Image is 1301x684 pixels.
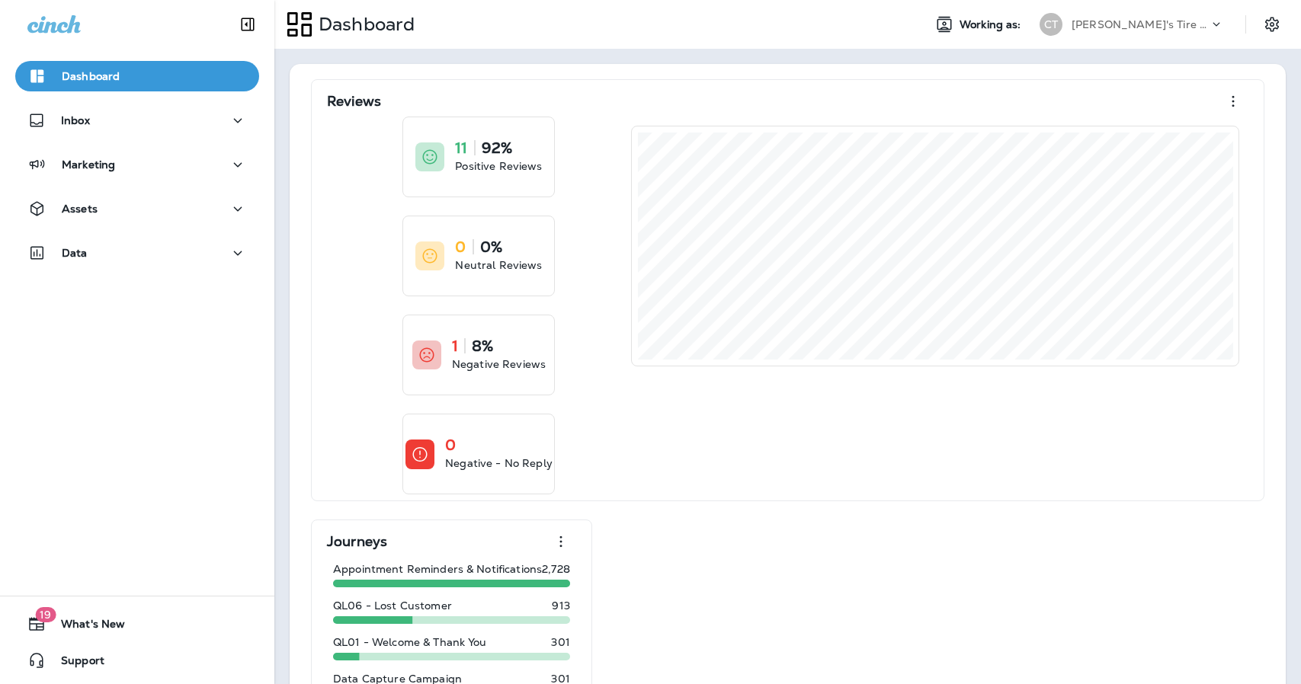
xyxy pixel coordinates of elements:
[542,563,570,575] p: 2,728
[1072,18,1209,30] p: [PERSON_NAME]'s Tire & Auto
[15,645,259,676] button: Support
[15,193,259,224] button: Assets
[960,18,1024,31] span: Working as:
[455,158,542,174] p: Positive Reviews
[445,455,553,471] p: Negative - No Reply
[15,238,259,268] button: Data
[472,338,493,353] p: 8%
[551,636,569,648] p: 301
[482,140,512,155] p: 92%
[312,13,415,36] p: Dashboard
[333,563,542,575] p: Appointment Reminders & Notifications
[1258,11,1286,38] button: Settings
[455,257,542,273] p: Neutral Reviews
[46,618,125,636] span: What's New
[455,140,467,155] p: 11
[327,534,387,549] p: Journeys
[15,105,259,136] button: Inbox
[62,203,98,215] p: Assets
[333,636,487,648] p: QL01 - Welcome & Thank You
[452,356,546,372] p: Negative Reviews
[480,239,502,254] p: 0%
[61,114,90,126] p: Inbox
[62,247,88,259] p: Data
[1040,13,1062,36] div: CT
[15,149,259,180] button: Marketing
[333,599,452,612] p: QL06 - Lost Customer
[15,609,259,639] button: 19What's New
[455,239,466,254] p: 0
[15,61,259,91] button: Dashboard
[46,654,104,673] span: Support
[62,70,120,82] p: Dashboard
[445,437,456,452] p: 0
[35,607,56,622] span: 19
[552,599,569,612] p: 913
[452,338,458,353] p: 1
[62,158,115,171] p: Marketing
[327,94,381,109] p: Reviews
[226,9,269,40] button: Collapse Sidebar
